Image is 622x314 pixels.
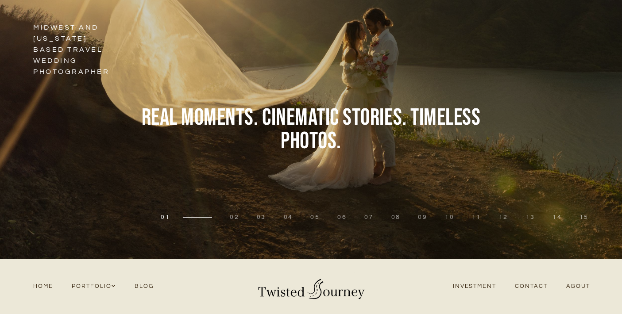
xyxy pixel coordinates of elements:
[343,106,406,130] span: stories.
[284,213,293,222] button: 4 of 15
[256,272,367,300] img: Twisted Journey
[24,280,62,292] a: Home
[364,213,374,222] button: 7 of 15
[418,213,427,222] button: 9 of 15
[552,213,562,222] button: 14 of 15
[445,213,454,222] button: 10 of 15
[506,280,557,292] a: Contact
[262,106,339,130] span: Cinematic
[181,106,258,130] span: Moments.
[557,280,599,292] a: About
[337,213,347,222] button: 6 of 15
[580,213,589,222] button: 15 of 15
[72,282,116,291] span: Portfolio
[230,213,239,222] button: 2 of 15
[472,213,481,222] button: 11 of 15
[62,280,125,292] a: Portfolio
[125,280,163,292] a: Blog
[526,213,535,222] button: 13 of 15
[257,213,266,222] button: 3 of 15
[281,130,341,153] span: Photos.
[391,213,401,222] button: 8 of 15
[444,280,506,292] a: Investment
[499,213,508,222] button: 12 of 15
[310,213,320,222] button: 5 of 15
[161,213,170,222] button: 1 of 15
